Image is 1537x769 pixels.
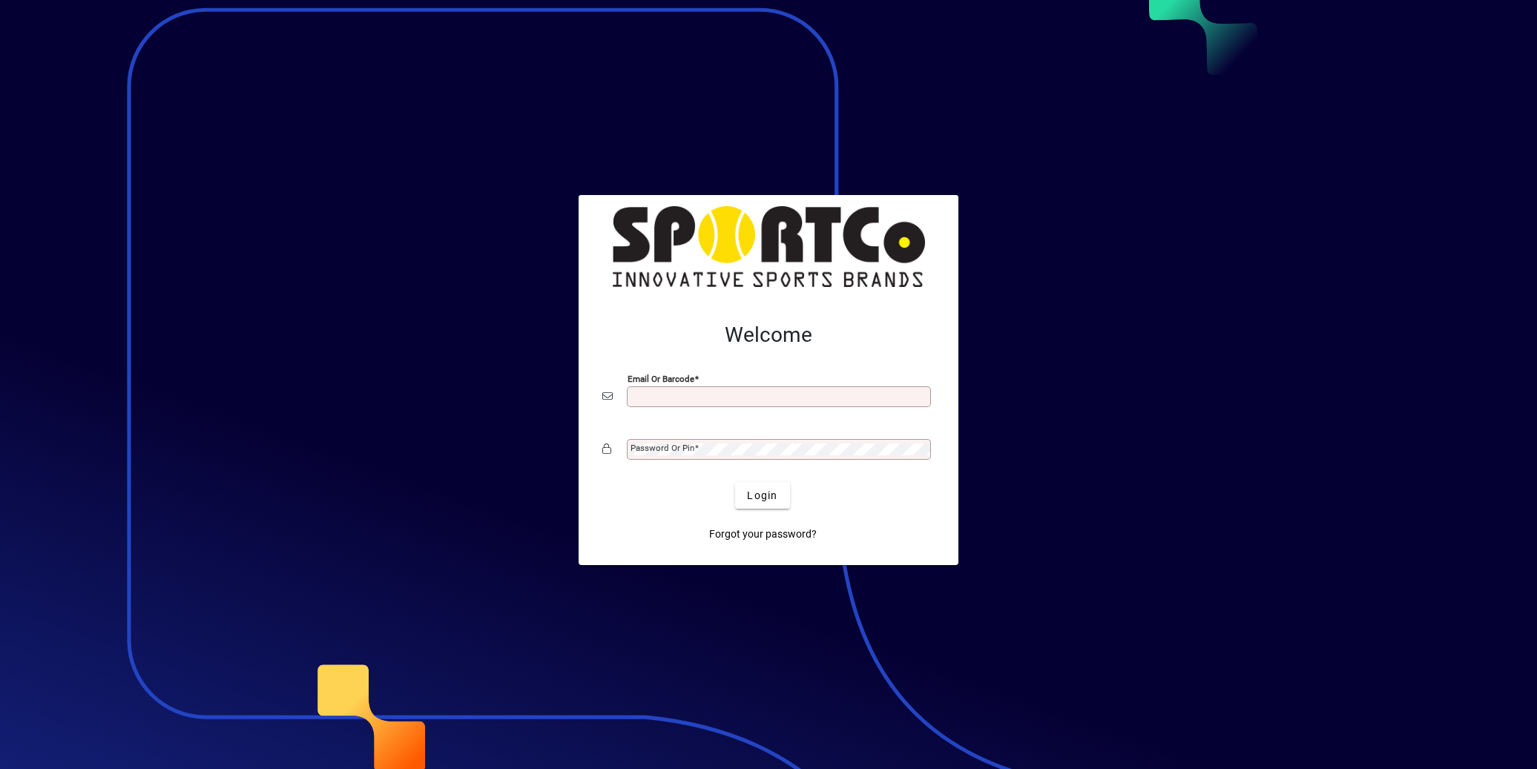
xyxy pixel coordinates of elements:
span: Login [747,488,777,504]
mat-label: Password or Pin [631,443,694,453]
span: Forgot your password? [709,527,817,542]
h2: Welcome [602,323,935,348]
a: Forgot your password? [703,521,823,547]
button: Login [735,482,789,509]
mat-label: Email or Barcode [628,374,694,384]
